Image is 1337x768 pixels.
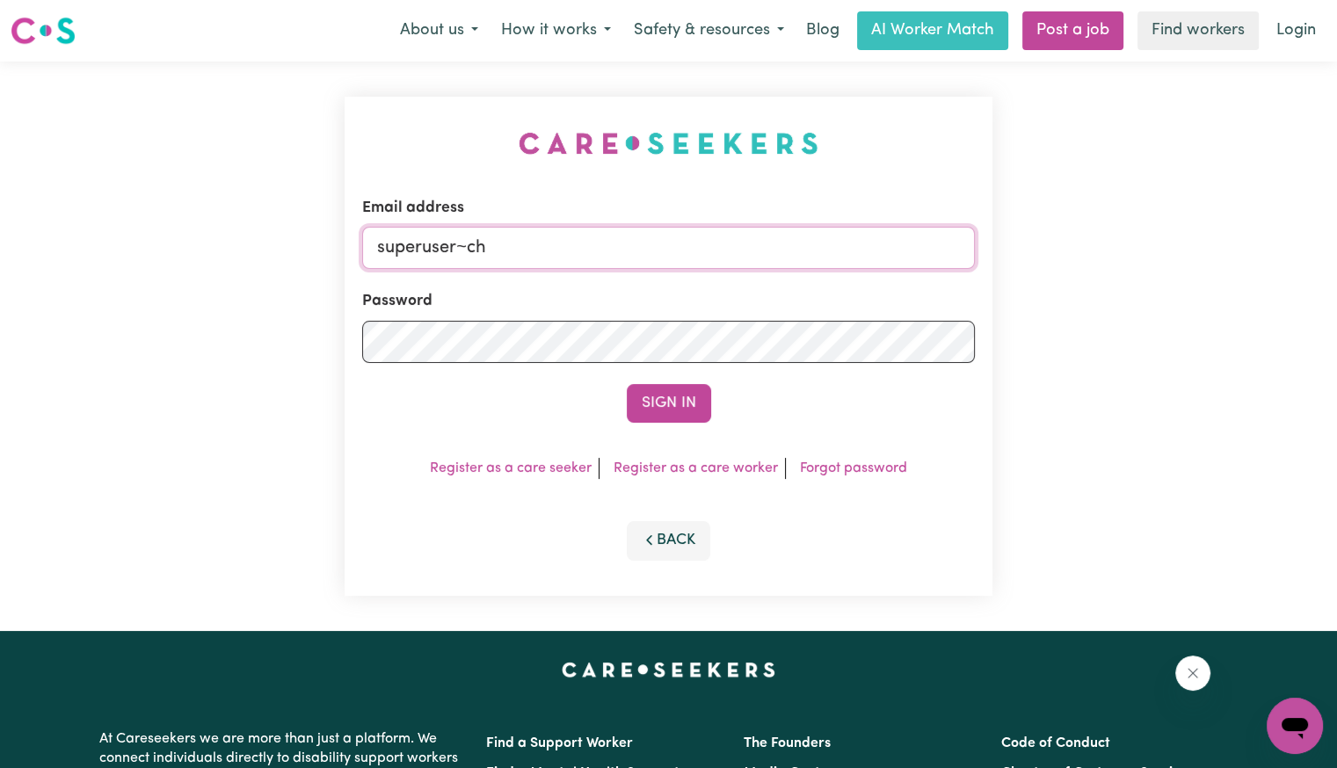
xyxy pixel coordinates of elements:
a: Forgot password [800,461,907,475]
a: Register as a care seeker [430,461,592,475]
button: Safety & resources [622,12,796,49]
label: Password [362,290,432,313]
input: Email address [362,227,975,269]
iframe: Close message [1175,656,1210,691]
a: Login [1266,11,1326,50]
button: Sign In [627,384,711,423]
a: Careseekers logo [11,11,76,51]
a: Find a Support Worker [486,736,633,750]
a: The Founders [744,736,831,750]
img: Careseekers logo [11,15,76,47]
a: Code of Conduct [1001,736,1110,750]
span: Need any help? [11,12,106,26]
iframe: Button to launch messaging window [1267,698,1323,754]
button: How it works [490,12,622,49]
button: About us [389,12,490,49]
a: Careseekers home page [562,663,775,677]
button: Back [627,521,711,560]
a: Find workers [1137,11,1259,50]
a: AI Worker Match [857,11,1008,50]
a: Post a job [1022,11,1123,50]
a: Register as a care worker [614,461,778,475]
a: Blog [796,11,850,50]
label: Email address [362,197,464,220]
